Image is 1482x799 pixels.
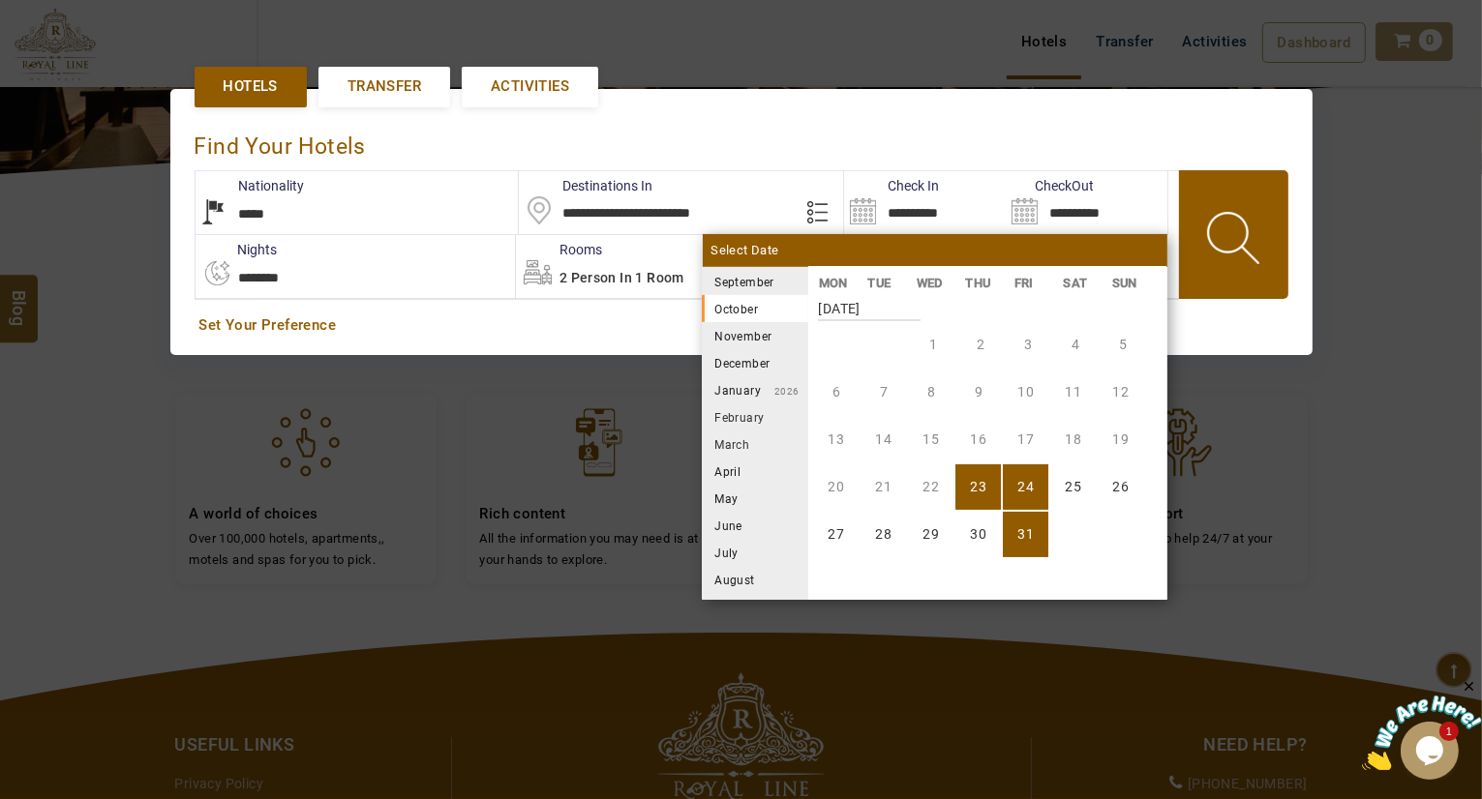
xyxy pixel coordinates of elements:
li: SAT [1053,273,1103,293]
li: THU [955,273,1005,293]
span: 2 Person in 1 Room [560,270,684,285]
label: Nationality [196,176,305,195]
label: nights [195,240,278,259]
li: SUN [1102,273,1151,293]
li: Friday, 24 October 2025 [1003,464,1048,510]
span: Transfer [348,76,421,97]
li: February [702,403,808,430]
a: Transfer [318,67,450,106]
li: January [702,376,808,403]
li: FRI [1004,273,1053,293]
li: MON [808,273,858,293]
span: Hotels [224,76,278,97]
li: September [702,268,808,295]
li: WED [906,273,955,293]
span: Activities [491,76,569,97]
li: Thursday, 23 October 2025 [955,464,1001,510]
input: Search [1006,171,1167,234]
small: 2026 [761,386,800,397]
li: Friday, 31 October 2025 [1003,512,1048,557]
li: March [702,430,808,458]
a: Set Your Preference [199,315,1284,336]
li: Monday, 27 October 2025 [813,512,859,557]
li: Thursday, 30 October 2025 [955,512,1001,557]
label: Destinations In [519,176,652,195]
li: November [702,322,808,349]
div: Select Date [703,234,1167,267]
li: Sunday, 26 October 2025 [1098,464,1143,510]
li: Tuesday, 28 October 2025 [861,512,906,557]
a: Activities [462,67,598,106]
li: December [702,349,808,376]
li: May [702,485,808,512]
li: August [702,566,808,593]
li: Saturday, 25 October 2025 [1050,464,1096,510]
input: Search [844,171,1006,234]
label: CheckOut [1006,176,1094,195]
li: October [702,295,808,322]
iframe: chat widget [1362,678,1482,770]
li: April [702,458,808,485]
li: June [702,512,808,539]
li: Wednesday, 29 October 2025 [908,512,953,557]
li: July [702,539,808,566]
label: Check In [844,176,939,195]
strong: [DATE] [818,286,921,321]
a: Hotels [195,67,307,106]
li: TUE [858,273,907,293]
small: 2025 [774,278,910,288]
div: Find Your Hotels [195,113,1288,170]
label: Rooms [516,240,602,259]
